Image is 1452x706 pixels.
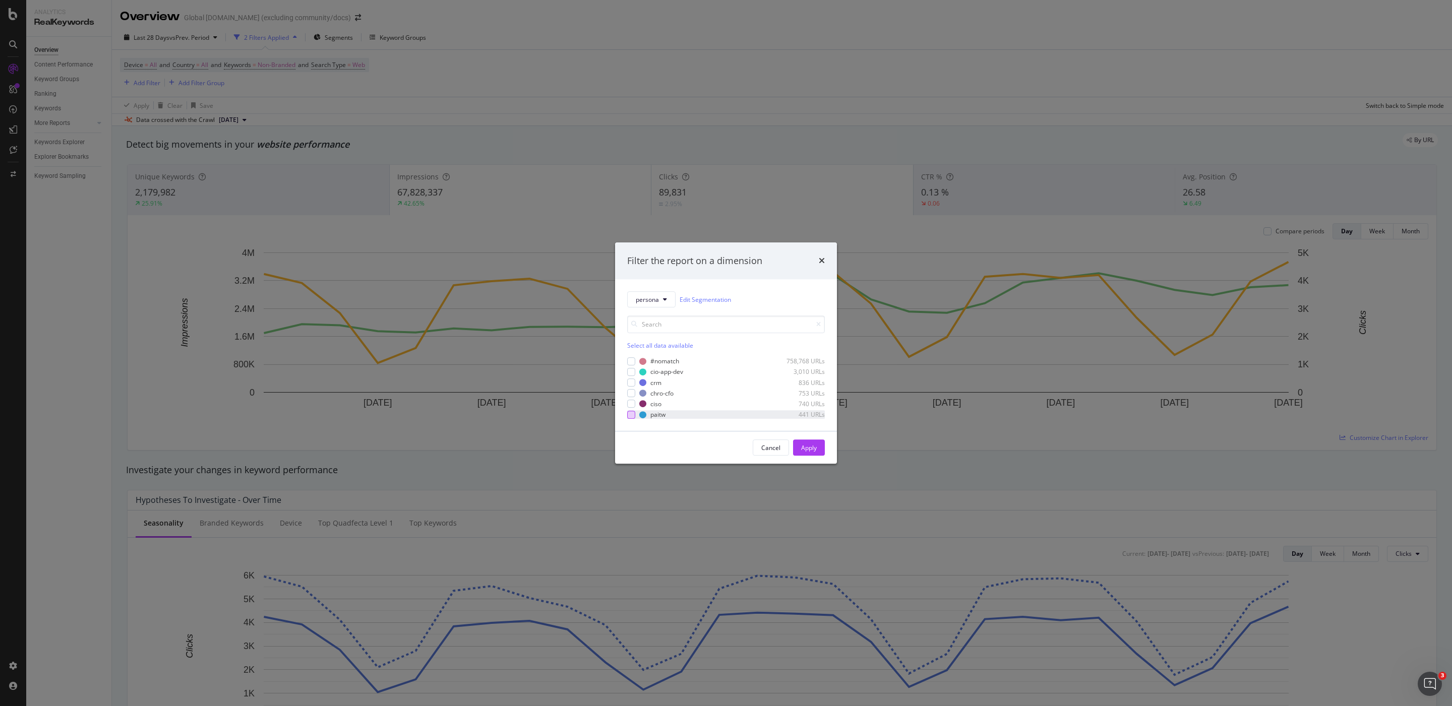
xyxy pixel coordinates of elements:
div: crm [650,378,661,387]
div: 740 URLs [775,400,825,408]
button: Cancel [753,439,789,456]
span: persona [636,295,659,304]
div: 3,010 URLs [775,368,825,376]
div: times [819,254,825,268]
iframe: Intercom live chat [1418,672,1442,696]
div: Filter the report on a dimension [627,254,762,268]
button: Apply [793,439,825,456]
div: #nomatch [650,357,679,366]
div: cio-app-dev [650,368,683,376]
div: paitw [650,410,665,419]
div: Apply [801,443,817,452]
div: 836 URLs [775,378,825,387]
a: Edit Segmentation [680,294,731,305]
div: Cancel [761,443,780,452]
button: persona [627,291,676,307]
div: 753 URLs [775,389,825,398]
div: Select all data available [627,341,825,350]
div: ciso [650,400,661,408]
div: chro-cfo [650,389,674,398]
div: 758,768 URLs [775,357,825,366]
div: 441 URLs [775,410,825,419]
input: Search [627,315,825,333]
span: 3 [1438,672,1446,680]
div: modal [615,242,837,464]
